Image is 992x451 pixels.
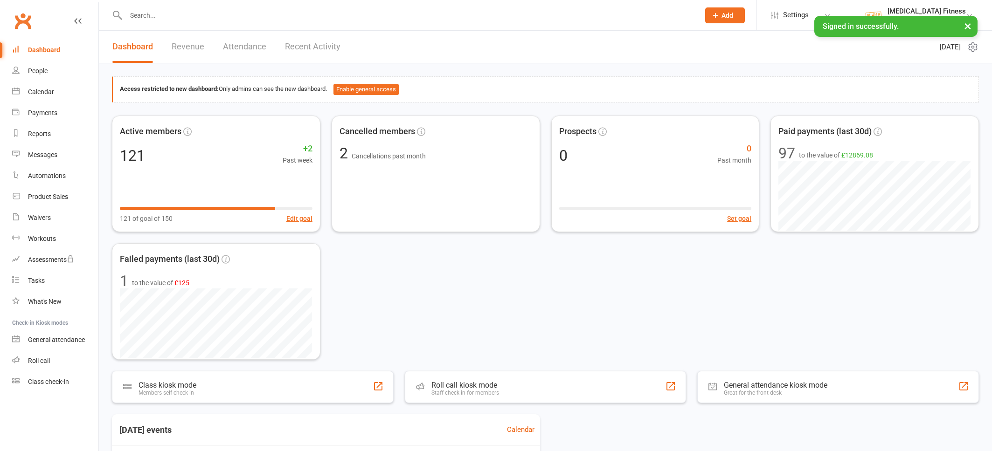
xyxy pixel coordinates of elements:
span: Failed payments (last 30d) [120,253,220,266]
div: Waivers [28,214,51,221]
div: Roll call [28,357,50,364]
div: Messages [28,151,57,158]
div: Roll call kiosk mode [431,381,499,389]
a: People [12,61,98,82]
a: Dashboard [112,31,153,63]
div: 1 [120,273,128,288]
a: Reports [12,123,98,144]
div: Dashboard [28,46,60,54]
div: Class kiosk mode [139,381,196,389]
div: What's New [28,298,62,305]
button: Add [705,7,745,23]
a: Workouts [12,228,98,249]
span: Past month [717,155,751,165]
span: +2 [283,142,312,156]
a: Revenue [172,31,204,63]
a: Messages [12,144,98,165]
button: Set goal [727,213,751,224]
a: Calendar [12,82,98,102]
strong: Access restricted to new dashboard: [120,85,219,92]
div: Calendar [28,88,54,96]
span: 2 [340,144,352,162]
span: Add [721,12,733,19]
a: Calendar [507,424,534,435]
div: Great for the front desk [724,389,827,396]
div: General attendance [28,336,85,343]
a: Waivers [12,207,98,228]
span: Settings [783,5,809,26]
div: Workouts [28,235,56,242]
div: 97 [778,146,795,161]
span: Prospects [559,125,597,138]
span: £12869.08 [841,151,873,159]
div: 121 [120,148,145,163]
div: Payments [28,109,57,116]
a: Payments [12,102,98,123]
h3: [DATE] events [112,422,179,438]
a: Product Sales [12,186,98,207]
a: Roll call [12,350,98,371]
a: Recent Activity [285,31,340,63]
span: Active members [120,125,181,138]
a: Attendance [223,31,266,63]
span: Cancellations past month [352,152,426,160]
button: Enable general access [333,84,399,95]
a: General attendance kiosk mode [12,329,98,350]
div: Class check-in [28,378,69,385]
a: What's New [12,291,98,312]
div: Automations [28,172,66,179]
button: × [959,16,976,36]
div: 0 [559,148,568,163]
a: Tasks [12,270,98,291]
div: Tasks [28,277,45,284]
span: to the value of [132,278,189,288]
img: thumb_image1569280052.png [864,6,883,25]
div: Reports [28,130,51,137]
a: Clubworx [11,9,35,33]
a: Automations [12,165,98,186]
span: Past week [283,155,312,165]
div: Product Sales [28,193,68,200]
button: Edit goal [286,213,312,224]
div: Members self check-in [139,389,196,396]
a: Dashboard [12,40,98,61]
a: Assessments [12,249,98,270]
div: Only admins can see the new dashboard. [120,84,971,95]
div: Staff check-in for members [431,389,499,396]
div: General attendance kiosk mode [724,381,827,389]
span: Signed in successfully. [823,22,899,31]
span: 121 of goal of 150 [120,213,173,224]
span: [DATE] [940,41,961,53]
div: Assessments [28,256,74,263]
span: 0 [717,142,751,156]
input: Search... [123,9,693,22]
span: Paid payments (last 30d) [778,125,872,138]
span: £125 [174,279,189,287]
div: [MEDICAL_DATA] Fitness [888,15,966,24]
span: to the value of [799,150,873,160]
span: Cancelled members [340,125,415,138]
a: Class kiosk mode [12,371,98,392]
div: [MEDICAL_DATA] Fitness [888,7,966,15]
div: People [28,67,48,75]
